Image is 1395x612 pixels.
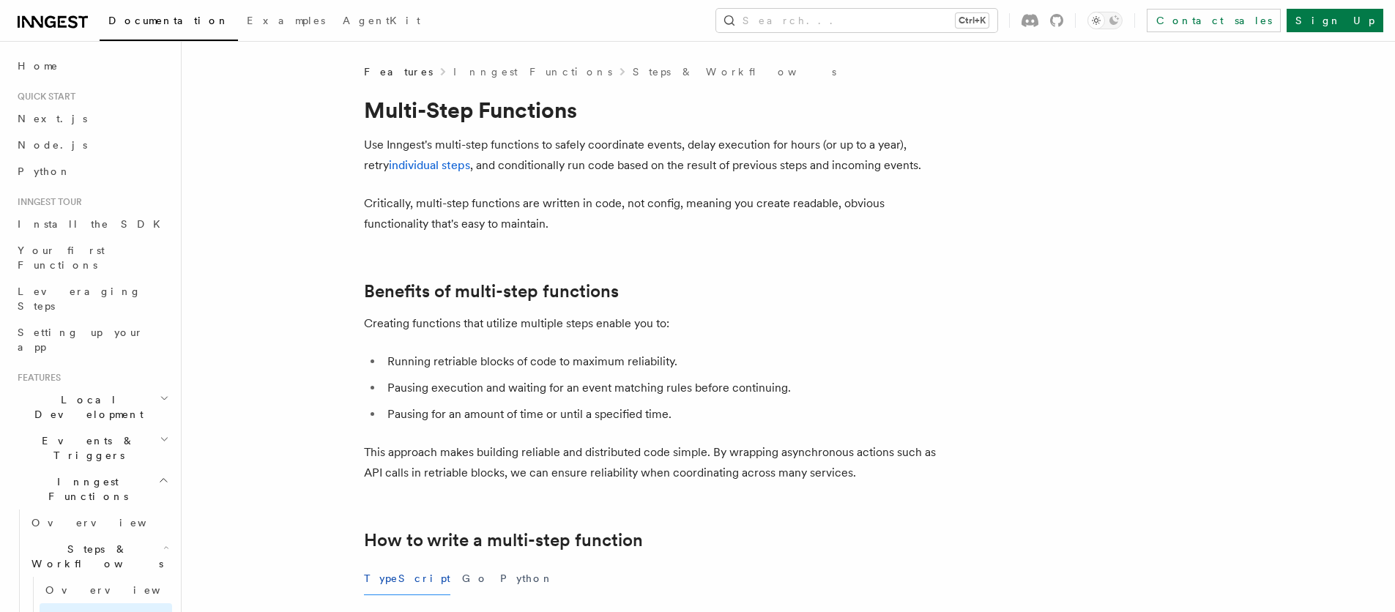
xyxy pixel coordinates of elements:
[12,428,172,469] button: Events & Triggers
[364,313,950,334] p: Creating functions that utilize multiple steps enable you to:
[12,196,82,208] span: Inngest tour
[12,387,172,428] button: Local Development
[12,372,61,384] span: Features
[383,378,950,398] li: Pausing execution and waiting for an event matching rules before continuing.
[12,392,160,422] span: Local Development
[12,211,172,237] a: Install the SDK
[364,530,643,551] a: How to write a multi-step function
[1087,12,1123,29] button: Toggle dark mode
[18,286,141,312] span: Leveraging Steps
[1147,9,1281,32] a: Contact sales
[716,9,997,32] button: Search...Ctrl+K
[364,562,450,595] button: TypeScript
[453,64,612,79] a: Inngest Functions
[12,158,172,184] a: Python
[12,474,158,504] span: Inngest Functions
[12,132,172,158] a: Node.js
[343,15,420,26] span: AgentKit
[108,15,229,26] span: Documentation
[18,245,105,271] span: Your first Functions
[462,562,488,595] button: Go
[12,53,172,79] a: Home
[12,319,172,360] a: Setting up your app
[12,91,75,102] span: Quick start
[100,4,238,41] a: Documentation
[364,135,950,176] p: Use Inngest's multi-step functions to safely coordinate events, delay execution for hours (or up ...
[364,193,950,234] p: Critically, multi-step functions are written in code, not config, meaning you create readable, ob...
[18,59,59,73] span: Home
[334,4,429,40] a: AgentKit
[18,165,71,177] span: Python
[364,64,433,79] span: Features
[18,113,87,124] span: Next.js
[1287,9,1383,32] a: Sign Up
[383,351,950,372] li: Running retriable blocks of code to maximum reliability.
[12,237,172,278] a: Your first Functions
[12,278,172,319] a: Leveraging Steps
[26,510,172,536] a: Overview
[364,281,619,302] a: Benefits of multi-step functions
[364,442,950,483] p: This approach makes building reliable and distributed code simple. By wrapping asynchronous actio...
[247,15,325,26] span: Examples
[40,577,172,603] a: Overview
[364,97,950,123] h1: Multi-Step Functions
[26,536,172,577] button: Steps & Workflows
[31,517,182,529] span: Overview
[238,4,334,40] a: Examples
[12,105,172,132] a: Next.js
[12,469,172,510] button: Inngest Functions
[956,13,989,28] kbd: Ctrl+K
[383,404,950,425] li: Pausing for an amount of time or until a specified time.
[18,139,87,151] span: Node.js
[45,584,196,596] span: Overview
[12,433,160,463] span: Events & Triggers
[389,158,470,172] a: individual steps
[500,562,554,595] button: Python
[18,326,144,353] span: Setting up your app
[18,218,169,230] span: Install the SDK
[26,542,163,571] span: Steps & Workflows
[633,64,836,79] a: Steps & Workflows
